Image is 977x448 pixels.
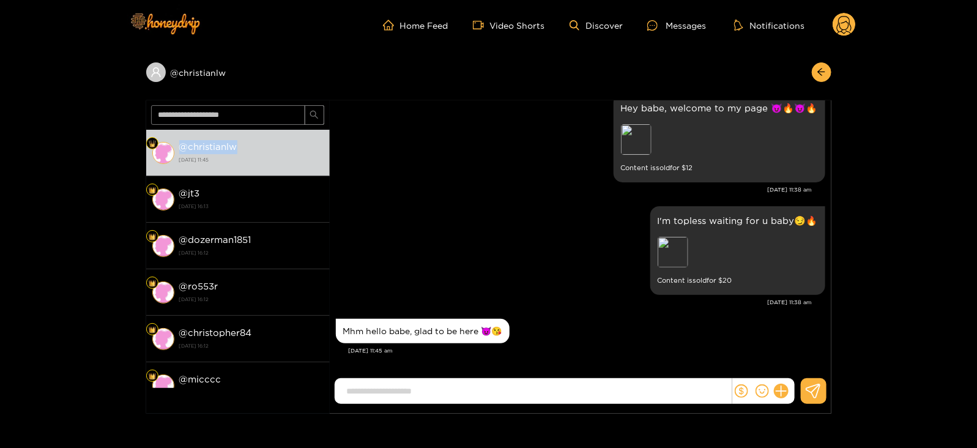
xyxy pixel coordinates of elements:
strong: [DATE] 11:45 [179,154,324,165]
span: search [310,110,319,121]
span: dollar [735,384,748,398]
strong: @ dozerman1851 [179,234,251,245]
img: Fan Level [149,373,156,380]
div: [DATE] 11:38 am [336,298,812,307]
img: conversation [152,142,174,164]
strong: @ jt3 [179,188,200,198]
strong: @ christianlw [179,141,237,152]
span: home [383,20,400,31]
img: Fan Level [149,187,156,194]
strong: [DATE] 16:12 [179,340,324,351]
button: arrow-left [812,62,831,82]
img: Fan Level [149,280,156,287]
img: Fan Level [149,140,156,147]
span: smile [756,384,769,398]
span: user [150,67,162,78]
div: Aug. 21, 11:38 am [614,94,825,182]
img: Fan Level [149,233,156,241]
div: Aug. 21, 11:38 am [650,206,825,295]
span: arrow-left [817,67,826,78]
p: Hey babe, welcome to my page 😈🔥😈🔥 [621,101,818,115]
strong: [DATE] 16:13 [179,201,324,212]
strong: @ micccc [179,374,221,384]
img: conversation [152,189,174,211]
img: conversation [152,375,174,397]
img: conversation [152,328,174,350]
small: Content is sold for $ 20 [658,274,818,288]
a: Discover [570,20,623,31]
img: Fan Level [149,326,156,334]
button: search [305,105,324,125]
small: Content is sold for $ 12 [621,161,818,175]
span: video-camera [473,20,490,31]
div: @christianlw [146,62,330,82]
p: I'm topless waiting for u baby😏🔥 [658,214,818,228]
button: Notifications [730,19,808,31]
a: Home Feed [383,20,448,31]
div: Aug. 21, 11:45 am [336,319,510,343]
strong: [DATE] 16:12 [179,387,324,398]
div: [DATE] 11:45 am [349,346,825,355]
strong: @ ro553r [179,281,218,291]
div: [DATE] 11:38 am [336,185,812,194]
div: Messages [647,18,706,32]
a: Video Shorts [473,20,545,31]
strong: [DATE] 16:12 [179,294,324,305]
button: dollar [732,382,751,400]
strong: [DATE] 16:12 [179,247,324,258]
img: conversation [152,235,174,257]
div: Mhm hello babe, glad to be here 😈😘 [343,326,502,336]
strong: @ christopher84 [179,327,252,338]
img: conversation [152,282,174,304]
